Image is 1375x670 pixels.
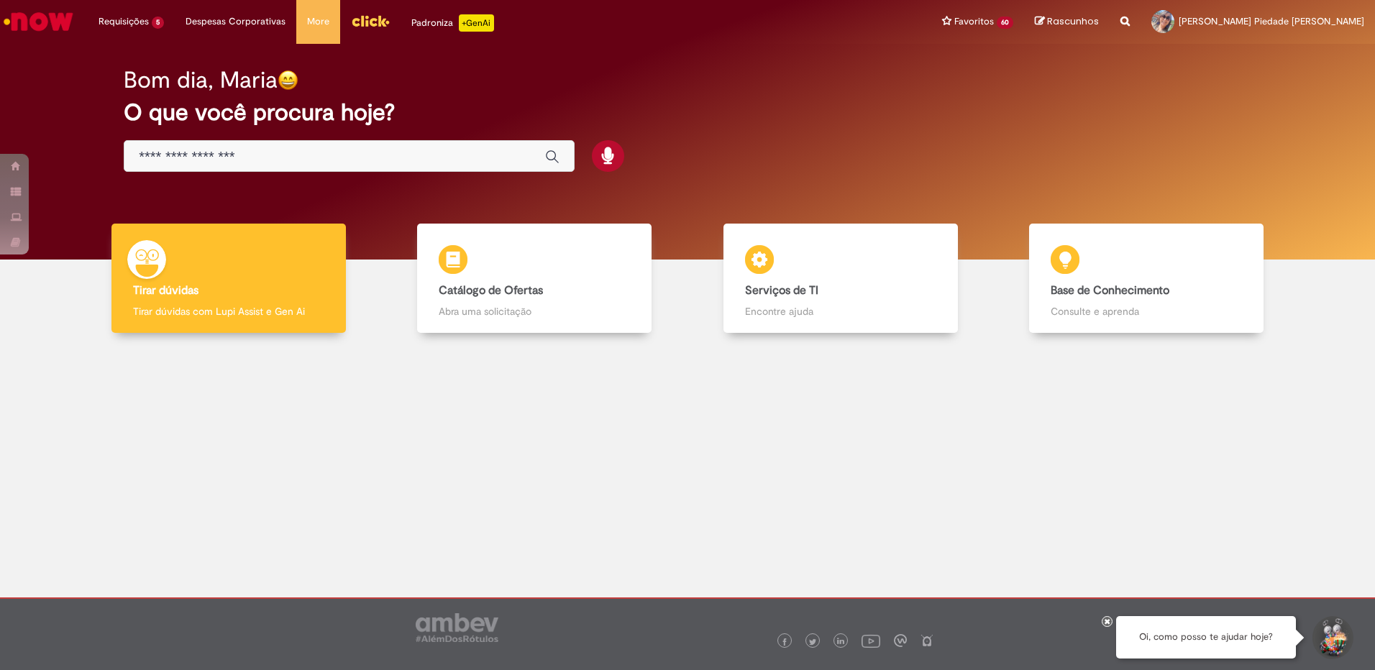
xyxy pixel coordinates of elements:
img: happy-face.png [278,70,298,91]
span: Requisições [99,14,149,29]
span: Rascunhos [1047,14,1099,28]
a: Serviços de TI Encontre ajuda [687,224,994,334]
img: logo_footer_twitter.png [809,638,816,646]
span: Despesas Corporativas [186,14,285,29]
button: Iniciar Conversa de Suporte [1310,616,1353,659]
img: click_logo_yellow_360x200.png [351,10,390,32]
p: Consulte e aprenda [1051,304,1242,318]
b: Tirar dúvidas [133,283,198,298]
img: logo_footer_ambev_rotulo_gray.png [416,613,498,642]
img: logo_footer_linkedin.png [837,638,844,646]
span: 60 [997,17,1013,29]
b: Catálogo de Ofertas [439,283,543,298]
span: More [307,14,329,29]
img: logo_footer_facebook.png [781,638,788,646]
h2: O que você procura hoje? [124,100,1251,125]
a: Tirar dúvidas Tirar dúvidas com Lupi Assist e Gen Ai [76,224,382,334]
b: Base de Conhecimento [1051,283,1169,298]
p: Abra uma solicitação [439,304,630,318]
p: Tirar dúvidas com Lupi Assist e Gen Ai [133,304,324,318]
span: [PERSON_NAME] Piedade [PERSON_NAME] [1179,15,1364,27]
img: ServiceNow [1,7,76,36]
span: Favoritos [954,14,994,29]
img: logo_footer_workplace.png [894,634,907,647]
div: Padroniza [411,14,494,32]
a: Catálogo de Ofertas Abra uma solicitação [382,224,688,334]
div: Oi, como posso te ajudar hoje? [1116,616,1296,658]
a: Base de Conhecimento Consulte e aprenda [994,224,1300,334]
span: 5 [152,17,164,29]
p: Encontre ajuda [745,304,936,318]
p: +GenAi [459,14,494,32]
a: Rascunhos [1035,15,1099,29]
img: logo_footer_youtube.png [862,631,880,650]
h2: Bom dia, Maria [124,68,278,93]
b: Serviços de TI [745,283,818,298]
img: logo_footer_naosei.png [921,634,933,647]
